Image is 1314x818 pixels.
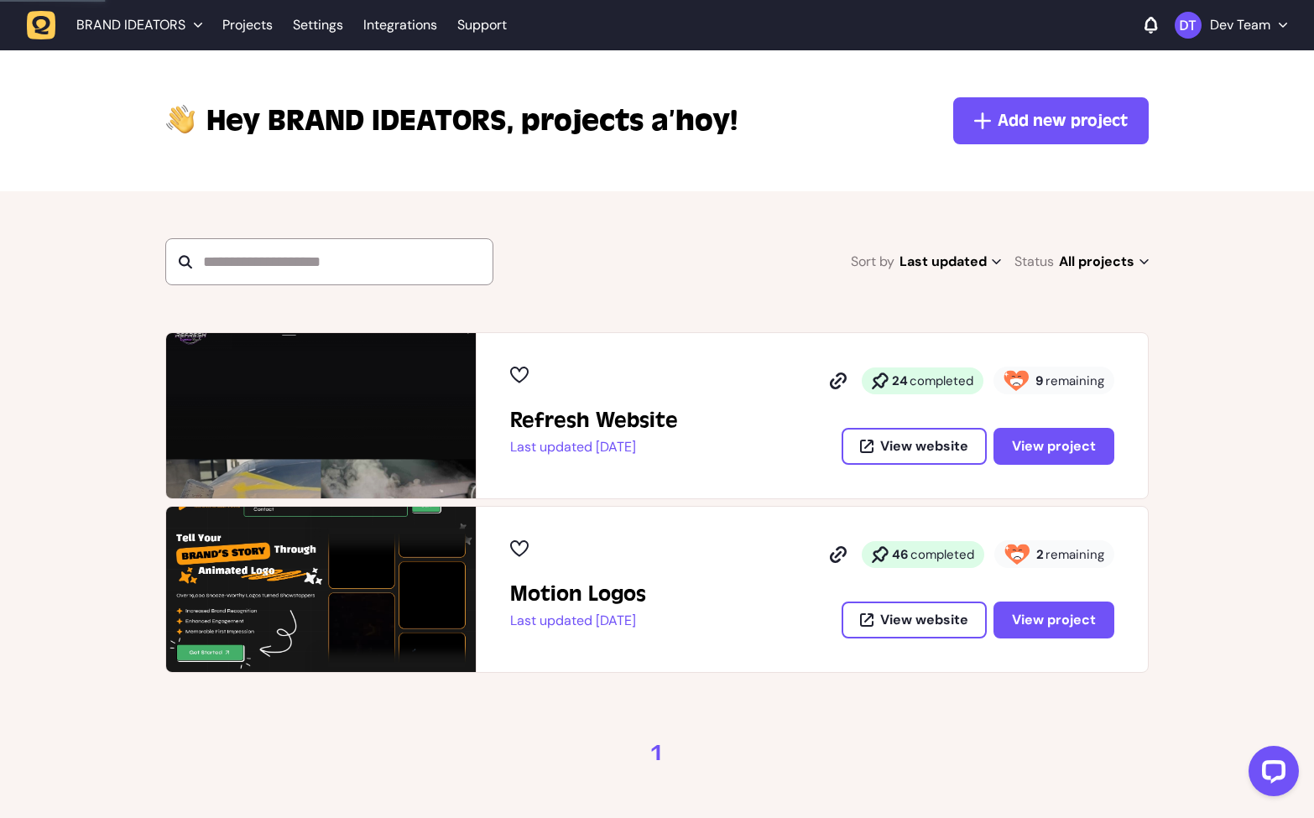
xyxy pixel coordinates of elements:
[1036,546,1044,563] strong: 2
[910,373,973,389] span: completed
[76,17,185,34] span: BRAND IDEATORS
[993,428,1114,465] button: View project
[1235,739,1306,810] iframe: LiveChat chat widget
[510,407,678,434] h2: Refresh Website
[998,109,1128,133] span: Add new project
[166,333,476,498] img: Refresh Website
[1045,373,1104,389] span: remaining
[206,101,514,141] span: BRAND IDEATORS
[880,613,968,627] span: View website
[457,17,507,34] a: Support
[206,101,738,141] p: projects a’hoy!
[1175,12,1202,39] img: Dev Team
[222,10,273,40] a: Projects
[953,97,1149,144] button: Add new project
[1045,546,1104,563] span: remaining
[166,507,476,672] img: Motion Logos
[510,612,646,629] p: Last updated [DATE]
[899,250,1001,274] span: Last updated
[851,250,894,274] span: Sort by
[363,10,437,40] a: Integrations
[1012,437,1096,455] span: View project
[842,602,987,638] button: View website
[892,546,909,563] strong: 46
[27,10,212,40] button: BRAND IDEATORS
[1012,611,1096,628] span: View project
[910,546,974,563] span: completed
[510,439,678,456] p: Last updated [DATE]
[842,428,987,465] button: View website
[1014,250,1054,274] span: Status
[892,373,908,389] strong: 24
[293,10,343,40] a: Settings
[1210,17,1270,34] p: Dev Team
[1175,12,1287,39] button: Dev Team
[880,440,968,453] span: View website
[650,740,664,767] a: 1
[1059,250,1149,274] span: All projects
[510,581,646,607] h2: Motion Logos
[165,101,196,135] img: hi-hand
[993,602,1114,638] button: View project
[1035,373,1044,389] strong: 9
